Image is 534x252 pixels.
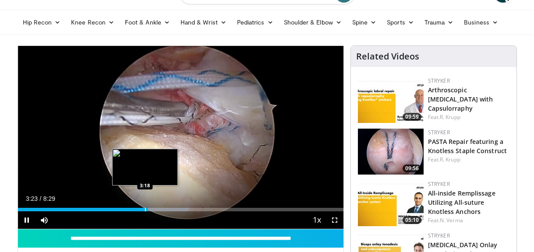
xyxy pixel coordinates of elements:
a: Stryker [428,77,450,84]
a: All-inside Remplissage Utilizing All-suture Knotless Anchors [428,189,495,216]
a: Trauma [419,14,459,31]
img: image.jpeg [112,149,178,185]
div: Feat. [428,156,509,164]
a: 09:59 [358,77,424,123]
img: 0dbaa052-54c8-49be-8279-c70a6c51c0f9.150x105_q85_crop-smart_upscale.jpg [358,180,424,226]
a: R. Krupp [440,156,460,163]
a: Hand & Wrist [175,14,232,31]
img: 84acc7eb-cb93-455a-a344-5c35427a46c1.png.150x105_q85_crop-smart_upscale.png [358,129,424,175]
div: Feat. [428,217,509,224]
div: Progress Bar [18,208,343,211]
a: 09:56 [358,129,424,175]
a: Stryker [428,180,450,188]
video-js: Video Player [18,46,343,229]
h4: Related Videos [356,51,419,62]
button: Playback Rate [308,211,326,229]
span: 09:56 [403,164,421,172]
button: Mute [35,211,53,229]
a: Business [459,14,503,31]
a: Knee Recon [66,14,120,31]
a: N. Verma [440,217,463,224]
span: 3:23 [26,195,38,202]
a: 05:10 [358,180,424,226]
a: Arthroscopic [MEDICAL_DATA] with Capsulorraphy [428,86,493,112]
span: 09:59 [403,113,421,121]
button: Fullscreen [326,211,343,229]
a: Spine [347,14,382,31]
span: 05:10 [403,216,421,224]
span: / [40,195,42,202]
span: 8:29 [43,195,55,202]
a: PASTA Repair featuring a Knotless Staple Construct [428,137,507,155]
a: R. Krupp [440,113,460,121]
a: Shoulder & Elbow [279,14,347,31]
a: Foot & Ankle [120,14,175,31]
a: Stryker [428,129,450,136]
button: Pause [18,211,35,229]
a: Hip Recon [18,14,66,31]
a: Stryker [428,232,450,239]
a: Sports [382,14,419,31]
a: Pediatrics [232,14,279,31]
div: Feat. [428,113,509,121]
img: c8a3b2cc-5bd4-4878-862c-e86fdf4d853b.150x105_q85_crop-smart_upscale.jpg [358,77,424,123]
